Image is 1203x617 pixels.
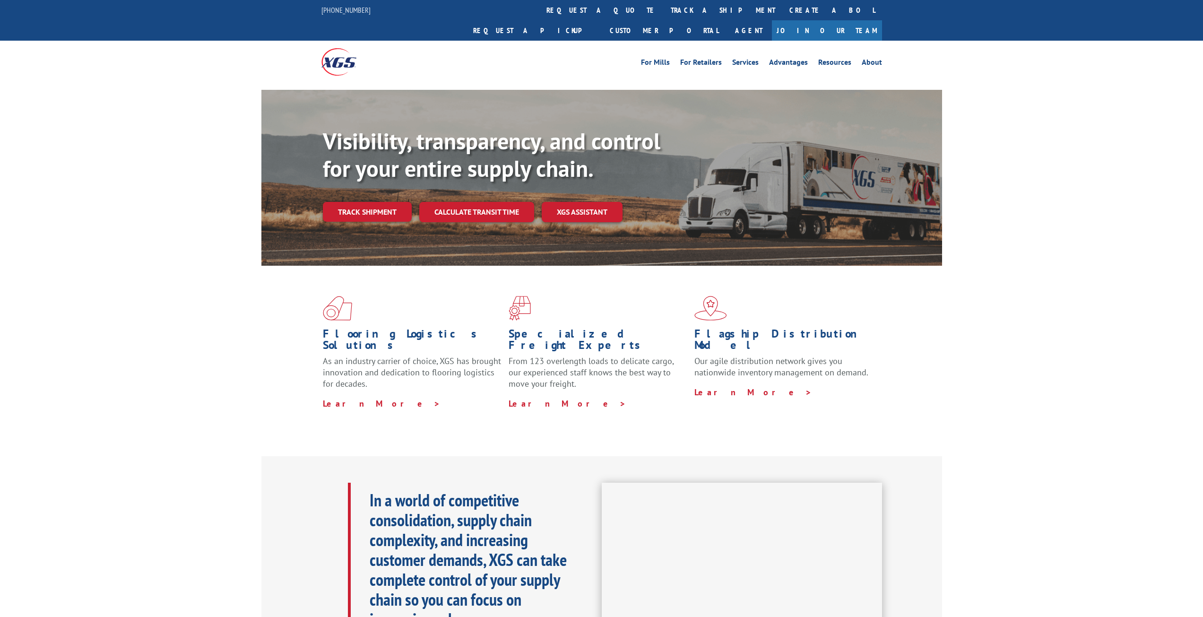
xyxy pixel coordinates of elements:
[323,126,660,183] b: Visibility, transparency, and control for your entire supply chain.
[542,202,623,222] a: XGS ASSISTANT
[726,20,772,41] a: Agent
[323,398,441,409] a: Learn More >
[323,202,412,222] a: Track shipment
[641,59,670,69] a: For Mills
[323,356,501,389] span: As an industry carrier of choice, XGS has brought innovation and dedication to flooring logistics...
[323,296,352,321] img: xgs-icon-total-supply-chain-intelligence-red
[818,59,851,69] a: Resources
[509,328,687,356] h1: Specialized Freight Experts
[862,59,882,69] a: About
[694,356,868,378] span: Our agile distribution network gives you nationwide inventory management on demand.
[509,356,687,398] p: From 123 overlength loads to delicate cargo, our experienced staff knows the best way to move you...
[509,296,531,321] img: xgs-icon-focused-on-flooring-red
[419,202,534,222] a: Calculate transit time
[694,387,812,398] a: Learn More >
[509,398,626,409] a: Learn More >
[680,59,722,69] a: For Retailers
[769,59,808,69] a: Advantages
[466,20,603,41] a: Request a pickup
[323,328,502,356] h1: Flooring Logistics Solutions
[321,5,371,15] a: [PHONE_NUMBER]
[772,20,882,41] a: Join Our Team
[694,328,873,356] h1: Flagship Distribution Model
[694,296,727,321] img: xgs-icon-flagship-distribution-model-red
[603,20,726,41] a: Customer Portal
[732,59,759,69] a: Services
